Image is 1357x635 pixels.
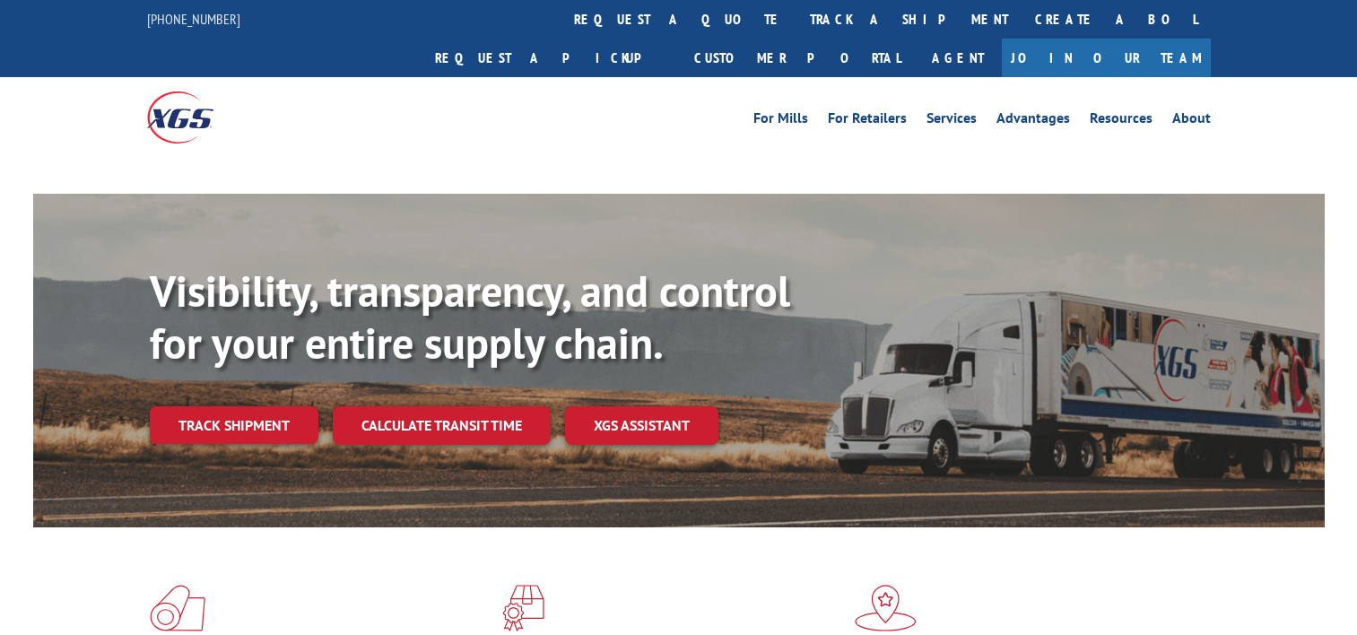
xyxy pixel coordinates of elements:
[681,39,914,77] a: Customer Portal
[147,10,240,28] a: [PHONE_NUMBER]
[150,585,205,631] img: xgs-icon-total-supply-chain-intelligence-red
[150,406,318,444] a: Track shipment
[1002,39,1211,77] a: Join Our Team
[565,406,718,445] a: XGS ASSISTANT
[914,39,1002,77] a: Agent
[422,39,681,77] a: Request a pickup
[753,111,808,131] a: For Mills
[926,111,977,131] a: Services
[996,111,1070,131] a: Advantages
[333,406,551,445] a: Calculate transit time
[150,263,790,370] b: Visibility, transparency, and control for your entire supply chain.
[855,585,917,631] img: xgs-icon-flagship-distribution-model-red
[1090,111,1153,131] a: Resources
[1172,111,1211,131] a: About
[828,111,907,131] a: For Retailers
[502,585,544,631] img: xgs-icon-focused-on-flooring-red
